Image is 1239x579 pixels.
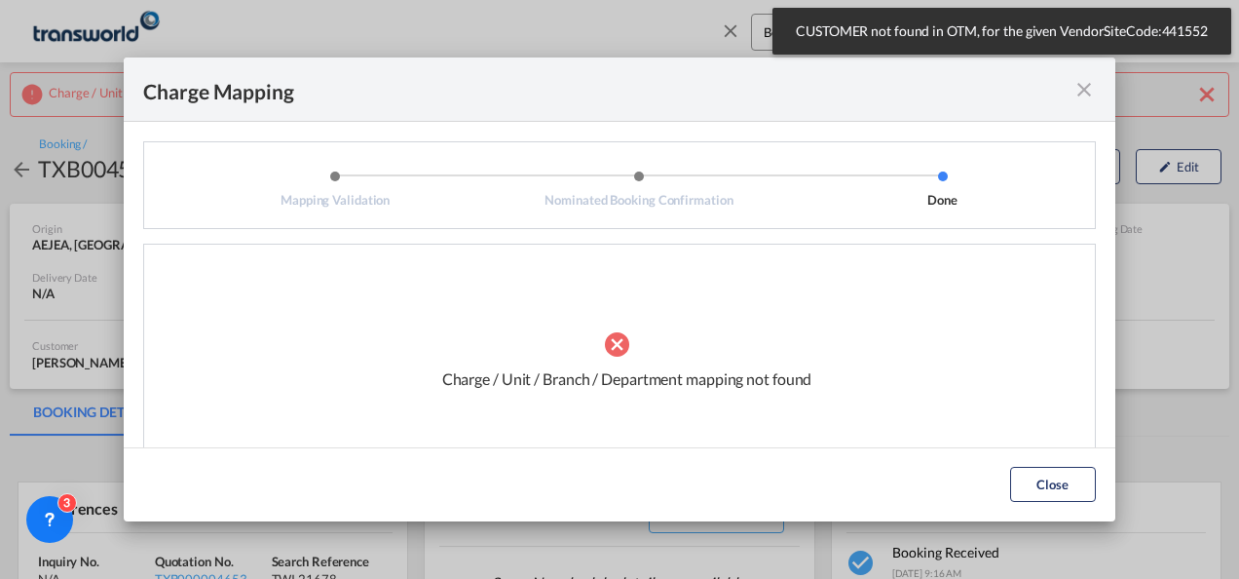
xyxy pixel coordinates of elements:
[19,19,338,40] body: Editor, editor2
[183,170,487,209] li: Mapping Validation
[143,77,294,101] div: Charge Mapping
[790,21,1214,41] span: CUSTOMER not found in OTM, for the given VendorSiteCode:441552
[487,170,791,209] li: Nominated Booking Confirmation
[1072,78,1096,101] md-icon: icon-close fg-AAA8AD cursor
[1010,467,1096,502] button: Close
[124,58,1115,521] md-dialog: Mapping ValidationNominated Booking ...
[603,320,652,368] md-icon: icon-close-circle
[791,170,1095,209] li: Done
[442,368,812,405] div: Charge / Unit / Branch / Department mapping not found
